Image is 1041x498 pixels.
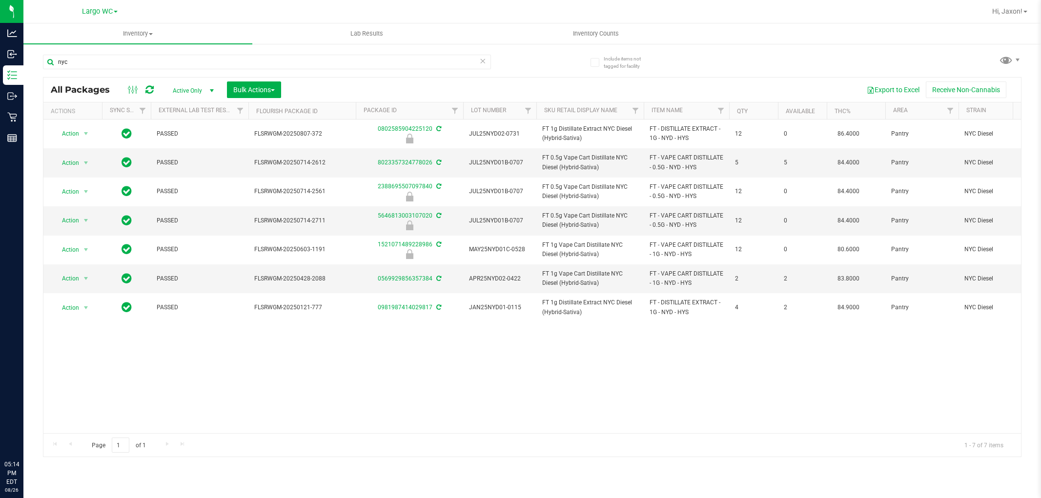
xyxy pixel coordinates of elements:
[992,7,1022,15] span: Hi, Jaxon!
[82,7,113,16] span: Largo WC
[735,216,772,225] span: 12
[784,245,821,254] span: 0
[254,187,350,196] span: FLSRWGM-20250714-2561
[737,108,748,115] a: Qty
[650,211,723,230] span: FT - VAPE CART DISTILLATE - 0.5G - NYD - HYS
[157,158,243,167] span: PASSED
[110,107,147,114] a: Sync Status
[51,108,98,115] div: Actions
[83,438,154,453] span: Page of 1
[893,107,908,114] a: Area
[122,242,132,256] span: In Sync
[735,158,772,167] span: 5
[735,187,772,196] span: 12
[650,153,723,172] span: FT - VAPE CART DISTILLATE - 0.5G - NYD - HYS
[378,183,432,190] a: 2388695507097840
[480,55,487,67] span: Clear
[80,214,92,227] span: select
[157,129,243,139] span: PASSED
[542,240,638,259] span: FT 1g Vape Cart Distillate NYC Diesel (Hybrid-Sativa)
[447,102,463,119] a: Filter
[891,187,953,196] span: Pantry
[860,81,926,98] button: Export to Excel
[542,182,638,201] span: FT 0.5g Vape Cart Distillate NYC Diesel (Hybrid-Sativa)
[254,129,350,139] span: FLSRWGM-20250807-372
[232,102,248,119] a: Filter
[80,243,92,257] span: select
[833,300,864,315] span: 84.9000
[650,182,723,201] span: FT - VAPE CART DISTILLATE - 0.5G - NYD - HYS
[542,298,638,317] span: FT 1g Distillate Extract NYC Diesel (Hybrid-Sativa)
[122,184,132,198] span: In Sync
[520,102,536,119] a: Filter
[735,245,772,254] span: 12
[80,272,92,285] span: select
[957,438,1011,452] span: 1 - 7 of 7 items
[964,158,1038,167] span: NYC Diesel
[891,274,953,283] span: Pantry
[80,185,92,199] span: select
[157,245,243,254] span: PASSED
[23,23,252,44] a: Inventory
[122,214,132,227] span: In Sync
[735,303,772,312] span: 4
[435,125,441,132] span: Sync from Compliance System
[7,70,17,80] inline-svg: Inventory
[354,249,465,259] div: Newly Received
[604,55,653,70] span: Include items not tagged for facility
[4,460,19,486] p: 05:14 PM EDT
[628,102,644,119] a: Filter
[833,272,864,286] span: 83.8000
[337,29,396,38] span: Lab Results
[964,216,1038,225] span: NYC Diesel
[964,129,1038,139] span: NYC Diesel
[354,134,465,143] div: Newly Received
[80,301,92,315] span: select
[784,129,821,139] span: 0
[942,102,959,119] a: Filter
[4,486,19,494] p: 08/26
[784,216,821,225] span: 0
[469,158,531,167] span: JUL25NYD01B-0707
[254,303,350,312] span: FLSRWGM-20250121-777
[469,187,531,196] span: JUL25NYD01B-0707
[435,159,441,166] span: Sync from Compliance System
[254,216,350,225] span: FLSRWGM-20250714-2711
[43,55,491,69] input: Search Package ID, Item Name, SKU, Lot or Part Number...
[378,241,432,248] a: 1521071489228986
[833,184,864,199] span: 84.4000
[157,303,243,312] span: PASSED
[650,298,723,317] span: FT - DISTILLATE EXTRACT - 1G - NYD - HYS
[53,127,80,140] span: Action
[964,187,1038,196] span: NYC Diesel
[542,211,638,230] span: FT 0.5g Vape Cart Distillate NYC Diesel (Hybrid-Sativa)
[469,129,531,139] span: JUL25NYD02-0731
[784,158,821,167] span: 5
[7,133,17,143] inline-svg: Reports
[786,108,815,115] a: Available
[10,420,39,449] iframe: Resource center
[378,275,432,282] a: 0569929856357384
[256,108,318,115] a: Flourish Package ID
[159,107,235,114] a: External Lab Test Result
[435,304,441,311] span: Sync from Compliance System
[157,187,243,196] span: PASSED
[833,127,864,141] span: 86.4000
[833,242,864,257] span: 80.6000
[7,49,17,59] inline-svg: Inbound
[53,243,80,257] span: Action
[354,220,465,230] div: Newly Received
[112,438,129,453] input: 1
[891,303,953,312] span: Pantry
[471,107,506,114] a: Lot Number
[7,112,17,122] inline-svg: Retail
[23,29,252,38] span: Inventory
[833,156,864,170] span: 84.4000
[784,274,821,283] span: 2
[542,124,638,143] span: FT 1g Distillate Extract NYC Diesel (Hybrid-Sativa)
[53,214,80,227] span: Action
[364,107,397,114] a: Package ID
[378,212,432,219] a: 5646813003107020
[652,107,683,114] a: Item Name
[122,156,132,169] span: In Sync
